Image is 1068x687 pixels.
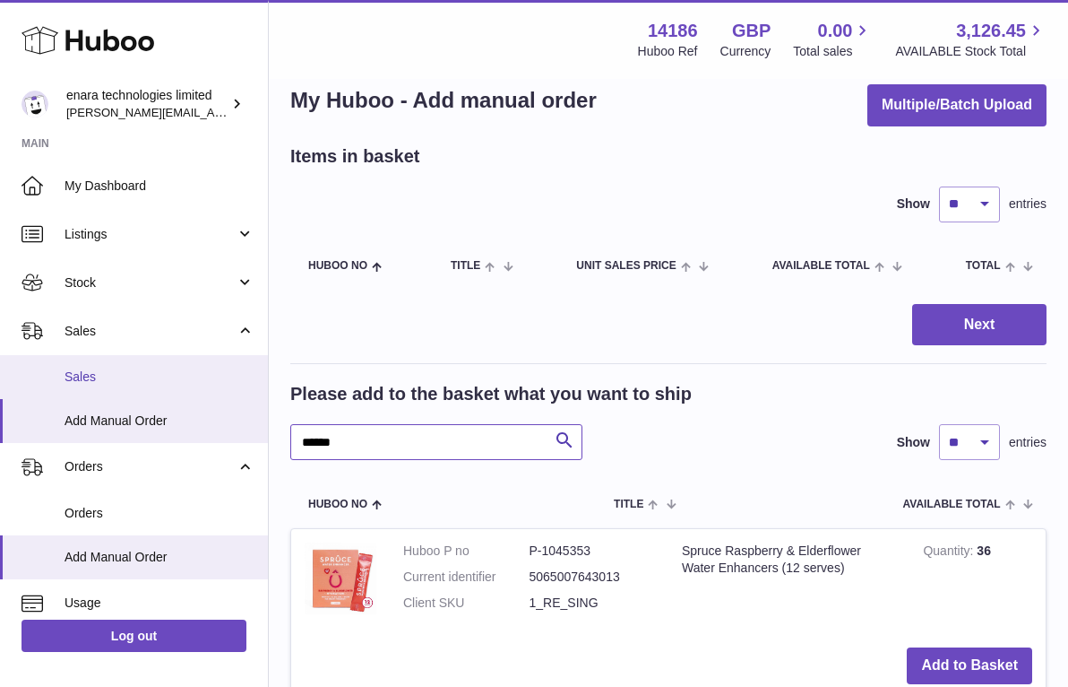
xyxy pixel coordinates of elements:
span: Huboo no [308,260,367,272]
span: Huboo no [308,499,367,510]
dd: 5065007643013 [530,569,656,586]
td: 36 [909,529,1046,634]
strong: 14186 [648,19,698,43]
span: entries [1009,434,1046,451]
span: 0.00 [818,19,853,43]
a: 0.00 Total sales [793,19,873,60]
dd: P-1045353 [530,543,656,560]
dt: Client SKU [403,595,530,612]
span: Stock [65,274,236,291]
button: Next [912,304,1046,346]
span: Total sales [793,43,873,60]
td: Spruce Raspberry & Elderflower Water Enhancers (12 serves) [668,529,909,634]
span: Unit Sales Price [576,260,676,272]
label: Show [897,434,930,451]
span: AVAILABLE Stock Total [895,43,1046,60]
span: 3,126.45 [956,19,1026,43]
h2: Please add to the basket what you want to ship [290,382,692,406]
span: Usage [65,595,254,612]
span: Sales [65,369,254,386]
div: enara technologies limited [66,87,228,121]
span: Listings [65,226,236,243]
h2: Items in basket [290,144,420,169]
strong: Quantity [923,544,977,562]
label: Show [897,196,930,213]
button: Add to Basket [907,648,1032,684]
span: Title [614,499,643,510]
span: entries [1009,196,1046,213]
a: Log out [22,620,246,652]
span: Sales [65,323,236,340]
dd: 1_RE_SING [530,595,656,612]
div: Huboo Ref [638,43,698,60]
h1: My Huboo - Add manual order [290,86,597,115]
dt: Current identifier [403,569,530,586]
span: Add Manual Order [65,549,254,566]
img: Spruce Raspberry & Elderflower Water Enhancers (12 serves) [305,543,376,614]
a: 3,126.45 AVAILABLE Stock Total [895,19,1046,60]
img: Dee@enara.co [22,91,48,117]
button: Multiple/Batch Upload [867,84,1046,126]
span: My Dashboard [65,178,254,195]
span: Add Manual Order [65,413,254,430]
strong: GBP [732,19,771,43]
span: Orders [65,505,254,522]
div: Currency [720,43,771,60]
span: AVAILABLE Total [772,260,870,272]
dt: Huboo P no [403,543,530,560]
span: AVAILABLE Total [903,499,1001,510]
span: Orders [65,458,236,475]
span: Title [451,260,480,272]
span: Total [966,260,1001,272]
span: [PERSON_NAME][EMAIL_ADDRESS][DOMAIN_NAME] [66,105,359,119]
